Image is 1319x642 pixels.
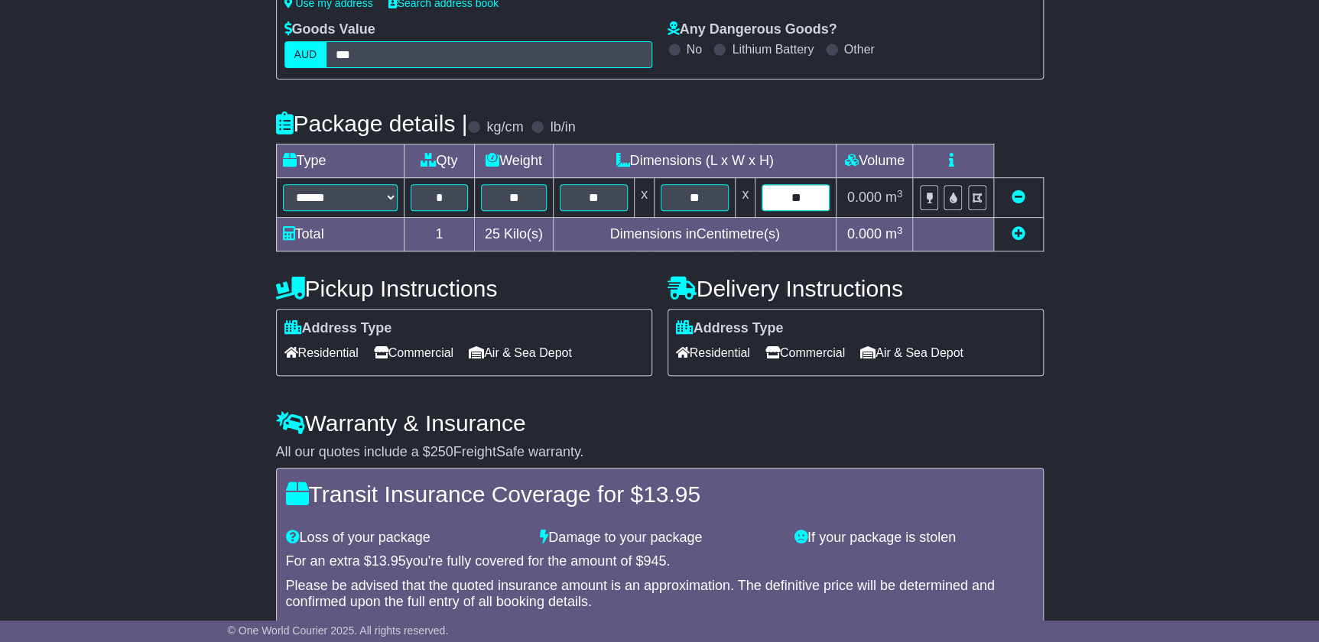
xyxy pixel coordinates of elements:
label: AUD [284,41,327,68]
span: Residential [676,341,750,365]
div: Damage to your package [532,530,787,546]
a: Remove this item [1012,190,1025,205]
span: Air & Sea Depot [860,341,963,365]
td: Volume [837,144,913,178]
label: Any Dangerous Goods? [668,21,837,38]
a: Add new item [1012,226,1025,242]
label: kg/cm [486,119,523,136]
label: Lithium Battery [732,42,814,57]
span: Commercial [765,341,845,365]
td: 1 [404,218,475,251]
td: Kilo(s) [475,218,554,251]
label: Address Type [284,320,392,337]
h4: Pickup Instructions [276,276,652,301]
span: 25 [485,226,500,242]
span: 0.000 [847,190,882,205]
div: For an extra $ you're fully covered for the amount of $ . [286,553,1034,570]
sup: 3 [897,188,903,199]
td: x [736,178,755,218]
label: No [687,42,702,57]
span: 945 [643,553,666,569]
label: Address Type [676,320,784,337]
h4: Package details | [276,111,468,136]
span: 13.95 [643,481,700,507]
label: Goods Value [284,21,375,38]
span: Residential [284,341,359,365]
span: m [885,226,903,242]
label: lb/in [550,119,575,136]
span: Air & Sea Depot [469,341,572,365]
td: Dimensions in Centimetre(s) [553,218,837,251]
h4: Warranty & Insurance [276,410,1044,436]
div: All our quotes include a $ FreightSafe warranty. [276,444,1044,461]
td: Qty [404,144,475,178]
h4: Transit Insurance Coverage for $ [286,481,1034,507]
td: Dimensions (L x W x H) [553,144,837,178]
sup: 3 [897,225,903,236]
span: Commercial [374,341,453,365]
span: 0.000 [847,226,882,242]
h4: Delivery Instructions [668,276,1044,301]
td: Type [276,144,404,178]
span: 13.95 [372,553,406,569]
span: 250 [430,444,453,459]
div: Dangerous Goods will lead to an additional loading on top of this. [286,618,1034,635]
td: x [634,178,654,218]
div: If your package is stolen [787,530,1041,546]
td: Total [276,218,404,251]
span: © One World Courier 2025. All rights reserved. [228,624,449,637]
span: m [885,190,903,205]
div: Loss of your package [278,530,533,546]
label: Other [844,42,875,57]
div: Please be advised that the quoted insurance amount is an approximation. The definitive price will... [286,578,1034,611]
td: Weight [475,144,554,178]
